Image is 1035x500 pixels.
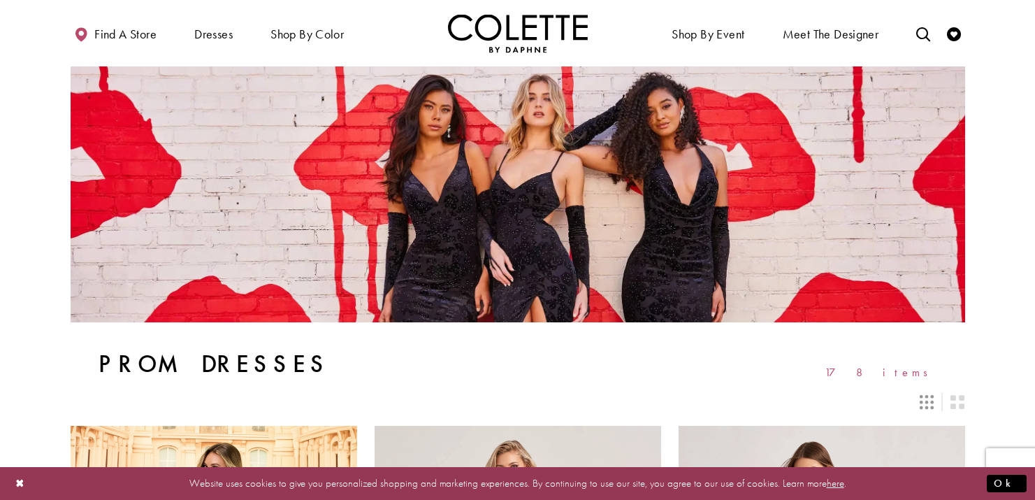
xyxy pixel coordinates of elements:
h1: Prom Dresses [99,350,330,378]
span: Dresses [191,14,236,52]
a: here [827,476,844,490]
button: Close Dialog [8,471,32,496]
p: Website uses cookies to give you personalized shopping and marketing experiences. By continuing t... [101,474,934,493]
span: Meet the designer [783,27,879,41]
span: Find a store [94,27,157,41]
a: Visit Home Page [448,14,588,52]
a: Toggle search [913,14,934,52]
span: Shop by color [270,27,344,41]
a: Find a store [71,14,160,52]
span: Switch layout to 2 columns [950,395,964,409]
span: 178 items [825,366,937,378]
a: Check Wishlist [943,14,964,52]
button: Submit Dialog [987,475,1027,492]
img: Colette by Daphne [448,14,588,52]
span: Shop By Event [672,27,744,41]
span: Dresses [194,27,233,41]
a: Meet the designer [779,14,883,52]
span: Switch layout to 3 columns [920,395,934,409]
span: Shop by color [267,14,347,52]
span: Shop By Event [668,14,748,52]
div: Layout Controls [62,387,974,417]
